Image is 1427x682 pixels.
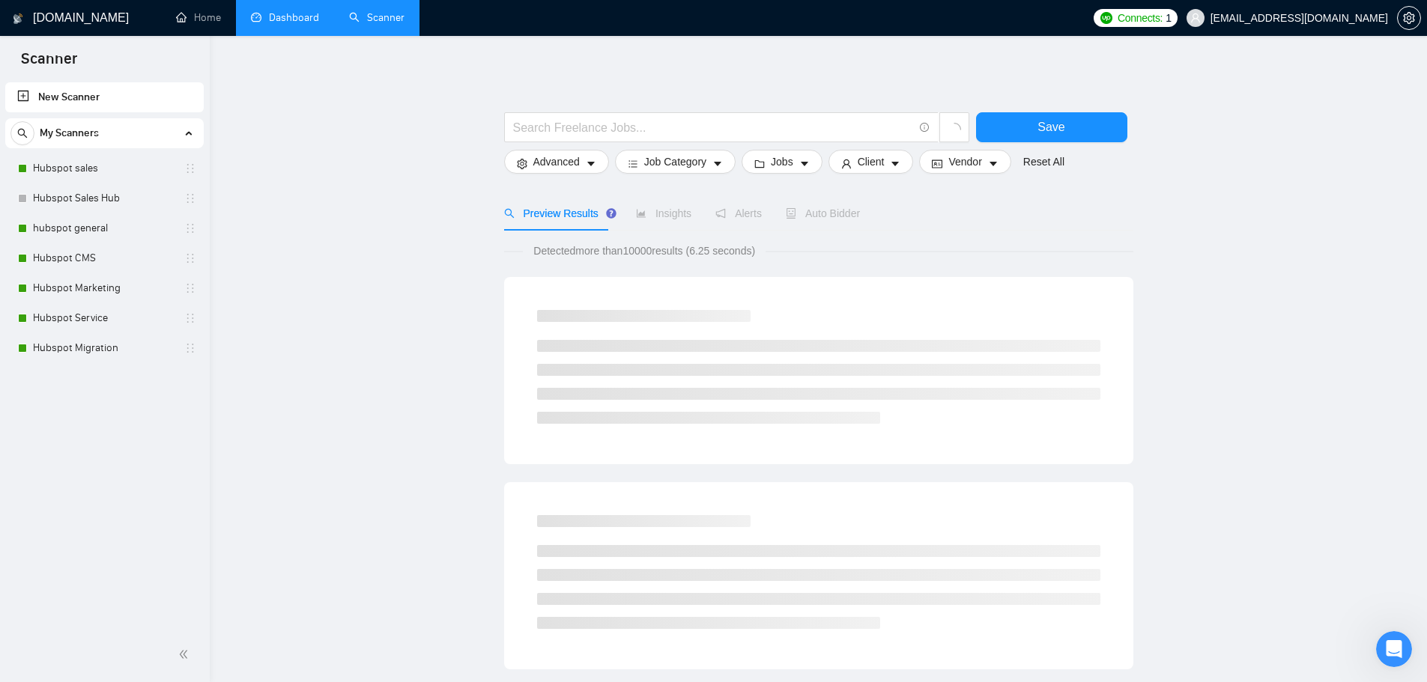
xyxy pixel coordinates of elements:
a: homeHome [176,11,221,24]
a: dashboardDashboard [251,11,319,24]
span: folder [754,158,765,169]
span: Preview Results [504,207,612,219]
span: user [1190,13,1201,23]
span: Client [858,153,885,170]
span: setting [1398,12,1420,24]
span: 1 [1166,10,1172,26]
span: caret-down [988,158,999,169]
button: settingAdvancedcaret-down [504,150,609,174]
span: holder [184,282,196,294]
img: logo [13,7,23,31]
span: caret-down [799,158,810,169]
a: Hubspot sales [33,153,175,183]
span: info-circle [920,123,930,133]
img: upwork-logo.png [1100,12,1112,24]
span: user [841,158,852,169]
button: setting [1397,6,1421,30]
span: loading [948,123,961,136]
a: Hubspot Marketing [33,273,175,303]
li: My Scanners [5,118,204,363]
span: holder [184,192,196,204]
span: holder [184,312,196,324]
li: New Scanner [5,82,204,112]
span: holder [184,342,196,354]
span: Detected more than 10000 results (6.25 seconds) [523,243,766,259]
div: Tooltip anchor [605,207,618,220]
button: Save [976,112,1127,142]
button: userClientcaret-down [828,150,914,174]
span: Alerts [715,207,762,219]
span: search [11,128,34,138]
span: Scanner [9,48,89,79]
span: holder [184,252,196,264]
span: Jobs [771,153,793,170]
a: searchScanner [349,11,405,24]
button: folderJobscaret-down [742,150,822,174]
span: idcard [932,158,942,169]
span: search [504,208,515,219]
a: Hubspot Service [33,303,175,333]
iframe: Intercom live chat [1376,631,1412,667]
input: Search Freelance Jobs... [513,118,913,137]
a: New Scanner [17,82,192,112]
span: double-left [178,647,193,662]
a: hubspot general [33,213,175,243]
span: Save [1037,118,1064,136]
span: My Scanners [40,118,99,148]
span: bars [628,158,638,169]
span: Vendor [948,153,981,170]
span: holder [184,222,196,234]
span: caret-down [586,158,596,169]
span: Insights [636,207,691,219]
span: setting [517,158,527,169]
span: notification [715,208,726,219]
a: setting [1397,12,1421,24]
button: search [10,121,34,145]
span: Job Category [644,153,706,170]
span: caret-down [890,158,900,169]
span: holder [184,162,196,174]
span: robot [786,208,796,219]
button: idcardVendorcaret-down [919,150,1011,174]
a: Reset All [1023,153,1064,170]
a: Hubspot CMS [33,243,175,273]
span: area-chart [636,208,646,219]
span: Advanced [533,153,580,170]
span: Auto Bidder [786,207,860,219]
span: Connects: [1118,10,1163,26]
button: barsJob Categorycaret-down [615,150,736,174]
a: Hubspot Sales Hub [33,183,175,213]
a: Hubspot Migration [33,333,175,363]
span: caret-down [712,158,723,169]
